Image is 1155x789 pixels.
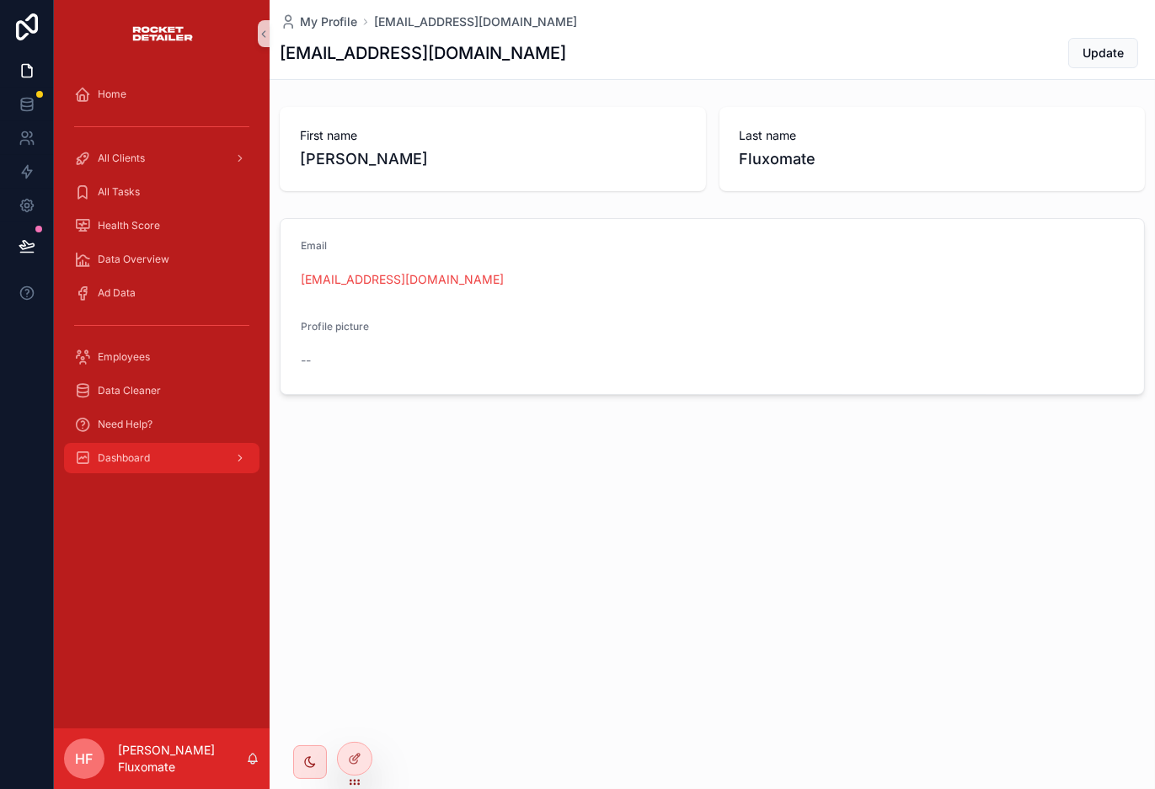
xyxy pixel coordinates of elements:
span: First name [300,127,686,144]
a: Need Help? [64,409,259,440]
a: [EMAIL_ADDRESS][DOMAIN_NAME] [301,271,504,288]
span: Profile picture [301,320,369,333]
a: Home [64,79,259,109]
a: All Clients [64,143,259,173]
a: Ad Data [64,278,259,308]
span: My Profile [300,13,357,30]
a: Dashboard [64,443,259,473]
img: App logo [131,20,194,47]
span: Home [98,88,126,101]
span: All Tasks [98,185,140,199]
span: Data Cleaner [98,384,161,397]
span: Last name [740,127,1126,144]
button: Update [1068,38,1138,68]
span: Ad Data [98,286,136,300]
span: Health Score [98,219,160,232]
span: Dashboard [98,451,150,465]
span: Update [1083,45,1124,61]
a: [EMAIL_ADDRESS][DOMAIN_NAME] [374,13,577,30]
a: My Profile [280,13,357,30]
span: -- [301,352,311,369]
span: Email [301,239,327,252]
span: Employees [98,350,150,364]
a: Data Overview [64,244,259,275]
span: Need Help? [98,418,152,431]
a: All Tasks [64,177,259,207]
span: [PERSON_NAME] [300,147,686,171]
p: [PERSON_NAME] Fluxomate [118,742,246,776]
span: Data Overview [98,253,169,266]
a: Data Cleaner [64,376,259,406]
h1: [EMAIL_ADDRESS][DOMAIN_NAME] [280,41,566,65]
a: Employees [64,342,259,372]
span: HF [76,749,94,769]
a: Health Score [64,211,259,241]
div: scrollable content [54,67,270,495]
span: Fluxomate [740,147,1126,171]
span: All Clients [98,152,145,165]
